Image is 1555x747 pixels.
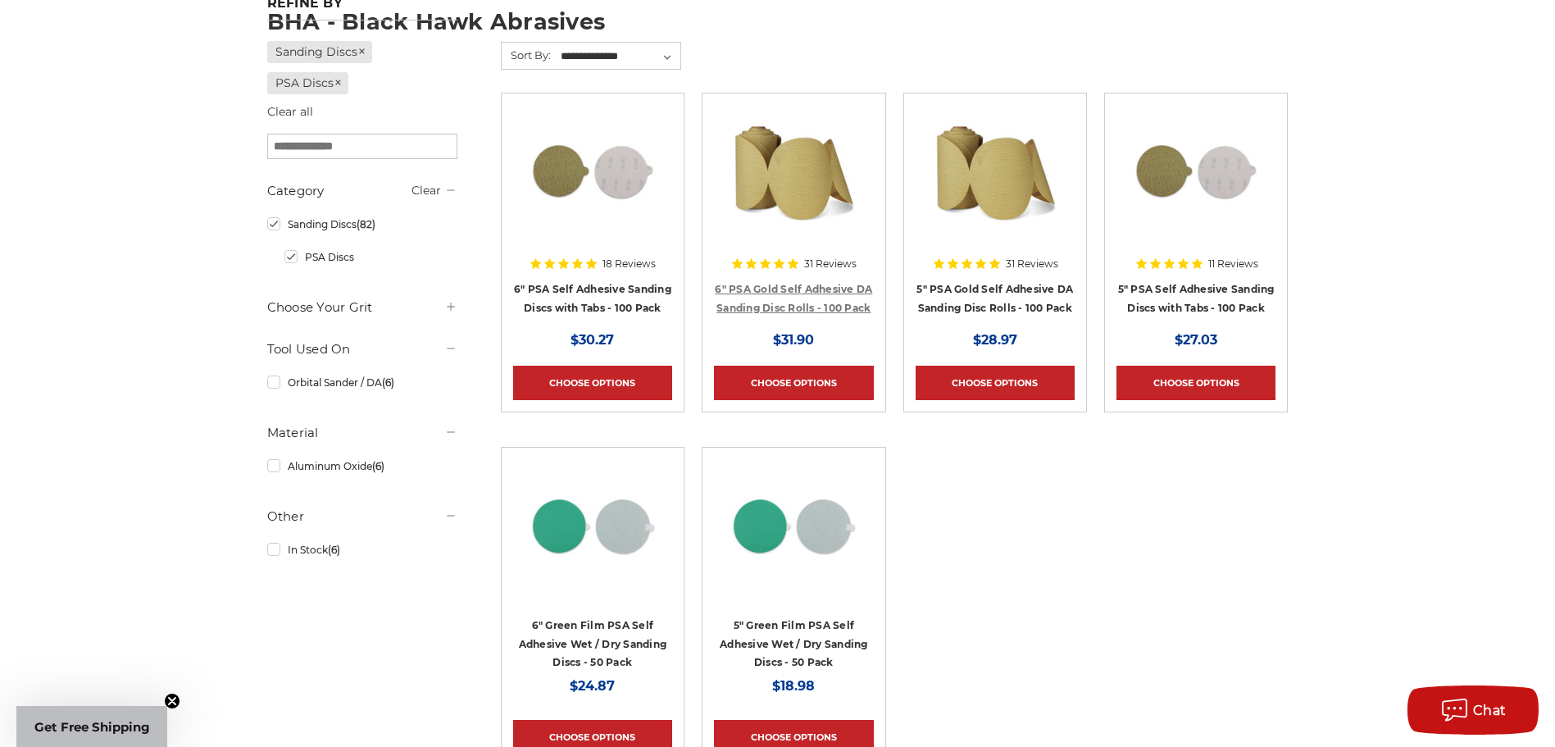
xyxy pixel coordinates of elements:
[714,105,873,264] a: 6" DA Sanding Discs on a Roll
[1175,332,1217,348] span: $27.03
[267,104,313,119] a: Clear all
[728,105,859,236] img: 6" DA Sanding Discs on a Roll
[267,339,457,359] h5: Tool Used On
[1006,259,1058,269] span: 31 Reviews
[372,460,384,472] span: (6)
[357,218,375,230] span: (82)
[930,105,1061,236] img: 5" Sticky Backed Sanding Discs on a roll
[267,423,457,443] h5: Material
[1407,686,1539,735] button: Chat
[602,259,656,269] span: 18 Reviews
[267,507,457,526] h5: Other
[720,619,868,668] a: 5" Green Film PSA Self Adhesive Wet / Dry Sanding Discs - 50 Pack
[16,706,167,747] div: Get Free ShippingClose teaser
[502,43,551,67] label: Sort By:
[267,298,457,317] h5: Choose Your Grit
[715,283,872,314] a: 6" PSA Gold Self Adhesive DA Sanding Disc Rolls - 100 Pack
[527,105,658,236] img: 6 inch psa sanding disc
[973,332,1017,348] span: $28.97
[267,41,373,63] a: Sanding Discs
[267,535,457,564] a: In Stock
[267,72,349,94] a: PSA Discs
[34,719,150,735] span: Get Free Shipping
[570,678,615,694] span: $24.87
[558,44,680,69] select: Sort By:
[714,459,873,618] a: 5-inch 80-grit durable green film PSA disc for grinding and paint removal on coated surfaces
[916,366,1075,400] a: Choose Options
[267,210,457,239] a: Sanding Discs
[728,459,859,590] img: 5-inch 80-grit durable green film PSA disc for grinding and paint removal on coated surfaces
[804,259,857,269] span: 31 Reviews
[513,366,672,400] a: Choose Options
[328,544,340,556] span: (6)
[267,452,457,481] a: Aluminum Oxide
[1208,259,1258,269] span: 11 Reviews
[714,366,873,400] a: Choose Options
[513,105,672,264] a: 6 inch psa sanding disc
[527,459,658,590] img: 6-inch 600-grit green film PSA disc with green polyester film backing for metal grinding and bare...
[1118,283,1275,314] a: 5" PSA Self Adhesive Sanding Discs with Tabs - 100 Pack
[267,11,1289,33] h1: BHA - Black Hawk Abrasives
[284,243,457,271] a: PSA Discs
[382,376,394,389] span: (6)
[514,283,671,314] a: 6" PSA Self Adhesive Sanding Discs with Tabs - 100 Pack
[1130,105,1262,236] img: 5 inch PSA Disc
[513,459,672,618] a: 6-inch 600-grit green film PSA disc with green polyester film backing for metal grinding and bare...
[267,368,457,397] a: Orbital Sander / DA
[916,283,1073,314] a: 5" PSA Gold Self Adhesive DA Sanding Disc Rolls - 100 Pack
[267,181,457,201] h5: Category
[411,183,441,198] a: Clear
[1116,105,1275,264] a: 5 inch PSA Disc
[1116,366,1275,400] a: Choose Options
[1473,703,1507,718] span: Chat
[772,678,815,694] span: $18.98
[519,619,667,668] a: 6" Green Film PSA Self Adhesive Wet / Dry Sanding Discs - 50 Pack
[773,332,814,348] span: $31.90
[916,105,1075,264] a: 5" Sticky Backed Sanding Discs on a roll
[164,693,180,709] button: Close teaser
[571,332,614,348] span: $30.27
